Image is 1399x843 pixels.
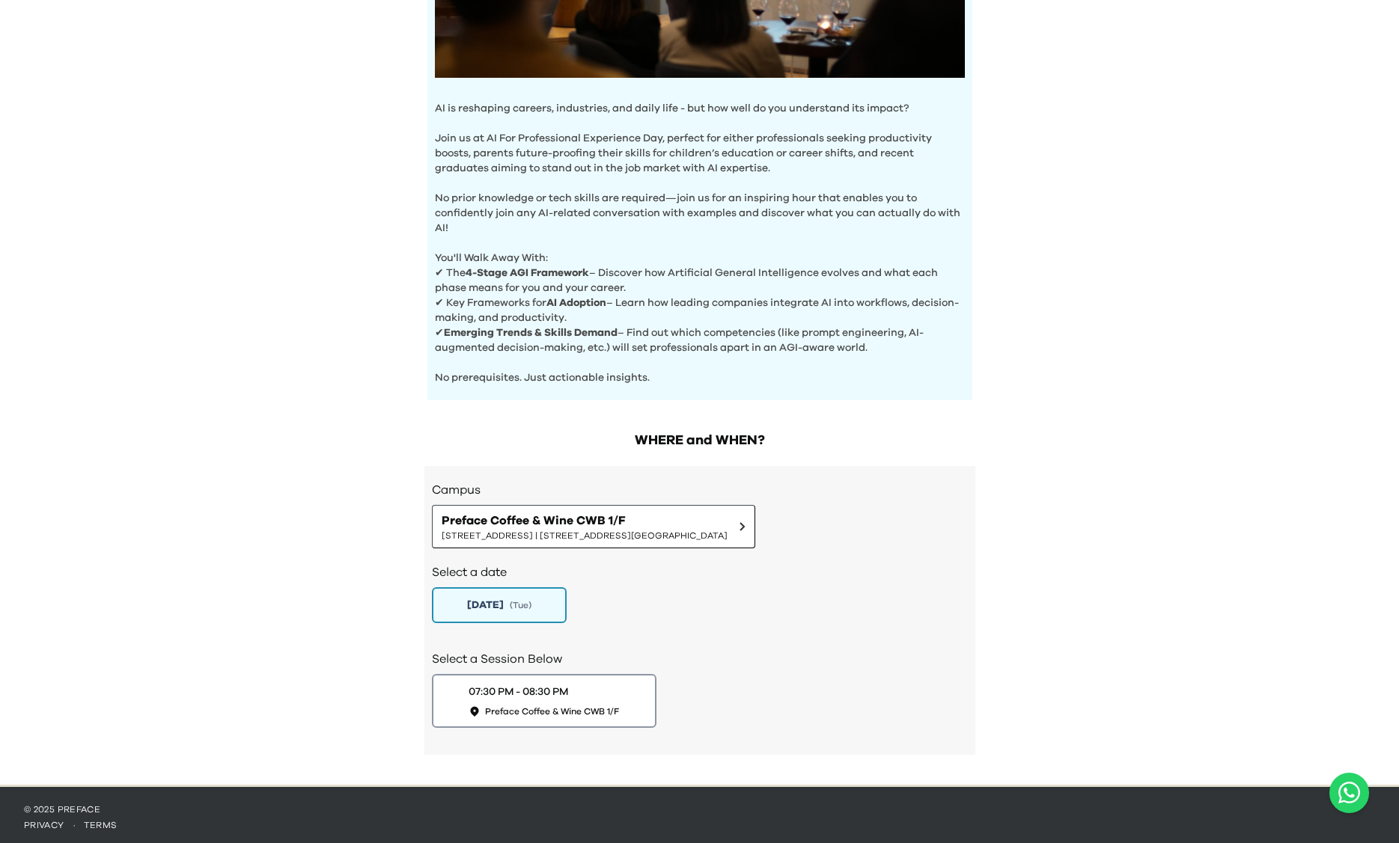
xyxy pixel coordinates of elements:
b: Emerging Trends & Skills Demand [444,328,618,338]
p: ✔ The – Discover how Artificial General Intelligence evolves and what each phase means for you an... [435,266,965,295]
button: 07:30 PM - 08:30 PMPreface Coffee & Wine CWB 1/F [432,674,656,728]
button: Open WhatsApp chat [1329,773,1369,813]
a: privacy [24,821,64,830]
h2: Select a Session Below [432,650,968,668]
p: No prior knowledge or tech skills are required—join us for an inspiring hour that enables you to ... [435,176,965,236]
h3: Campus [432,481,968,499]
span: Preface Coffee & Wine CWB 1/F [442,512,728,530]
button: Preface Coffee & Wine CWB 1/F[STREET_ADDRESS] | [STREET_ADDRESS][GEOGRAPHIC_DATA] [432,505,755,548]
h2: WHERE and WHEN? [424,430,975,451]
div: 07:30 PM - 08:30 PM [469,684,568,699]
span: [STREET_ADDRESS] | [STREET_ADDRESS][GEOGRAPHIC_DATA] [442,530,728,542]
p: ✔ – Find out which competencies (like prompt engineering, AI-augmented decision-making, etc.) wil... [435,325,965,355]
span: Preface Coffee & Wine CWB 1/F [485,705,619,717]
p: Join us at AI For Professional Experience Day, perfect for either professionals seeking productiv... [435,116,965,176]
span: · [64,821,84,830]
a: terms [84,821,118,830]
b: 4-Stage AGI Framework [466,268,589,278]
b: AI Adoption [546,298,606,308]
span: [DATE] [467,598,504,613]
p: No prerequisites. Just actionable insights. [435,355,965,385]
span: ( Tue ) [510,599,531,611]
button: [DATE](Tue) [432,587,567,623]
p: AI is reshaping careers, industries, and daily life - but how well do you understand its impact? [435,101,965,116]
p: ✔ Key Frameworks for – Learn how leading companies integrate AI into workflows, decision-making, ... [435,295,965,325]
h2: Select a date [432,563,968,581]
a: Chat with us on WhatsApp [1329,773,1369,813]
p: © 2025 Preface [24,803,1375,815]
p: You'll Walk Away With: [435,236,965,266]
